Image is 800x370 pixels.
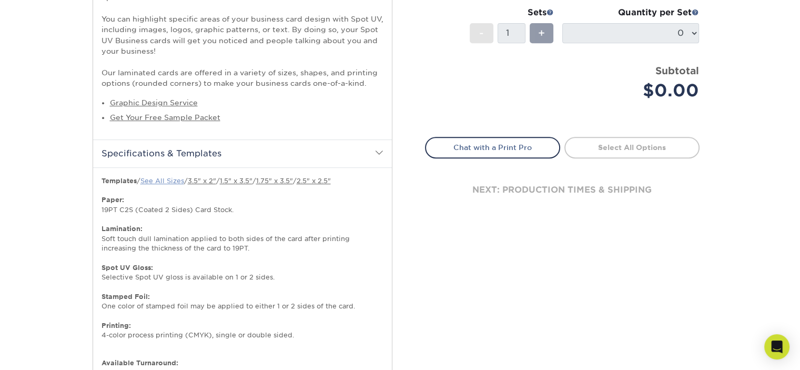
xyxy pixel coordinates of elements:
[102,196,124,204] strong: Paper:
[425,158,700,222] div: next: production times & shipping
[470,6,554,19] div: Sets
[256,177,293,185] a: 1.75" x 3.5"
[220,177,252,185] a: 1.5" x 3.5"
[102,264,153,272] strong: Spot UV Gloss:
[140,177,184,185] a: See All Sizes
[93,139,392,167] h2: Specifications & Templates
[110,113,220,122] a: Get Your Free Sample Packet
[425,137,560,158] a: Chat with a Print Pro
[538,25,545,41] span: +
[564,137,700,158] a: Select All Options
[102,359,178,367] b: Available Turnaround:
[297,177,331,185] a: 2.5" x 2.5"
[570,78,699,103] div: $0.00
[102,176,383,350] p: / / / / / 19PT C2S (Coated 2 Sides) Card Stock. Soft touch dull lamination applied to both sides ...
[655,65,699,76] strong: Subtotal
[110,98,198,107] a: Graphic Design Service
[562,6,699,19] div: Quantity per Set
[102,322,131,329] strong: Printing:
[764,334,789,359] div: Open Intercom Messenger
[102,177,137,185] b: Templates
[188,177,216,185] a: 3.5" x 2"
[102,293,150,301] strong: Stamped Foil:
[479,25,484,41] span: -
[102,225,143,233] strong: Lamination:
